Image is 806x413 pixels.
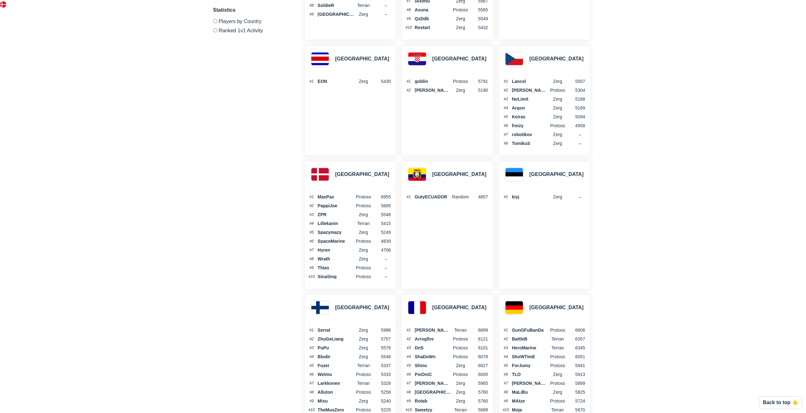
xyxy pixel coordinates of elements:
span: – [384,256,387,261]
h3: [GEOGRAPHIC_DATA] [432,304,486,311]
span: #9 [405,17,412,21]
span: goblin [415,79,451,84]
span: Protoss [354,408,372,412]
span: #2 [405,337,412,341]
span: Zerg [451,390,470,394]
span: 5760 [470,399,488,403]
span: – [384,3,387,8]
span: Protoss [354,372,372,377]
span: PsiOniC [415,372,451,377]
span: ZhuGeLiang [318,337,354,341]
span: ShaDoWn [415,354,451,359]
span: – [579,194,581,199]
span: #2 [502,337,509,341]
span: 5724 [567,399,585,403]
span: Protoss [354,239,372,243]
span: 5190 [470,88,488,92]
span: #10 [405,26,412,29]
span: DnS [415,346,451,350]
span: terran [549,346,567,350]
span: QzDdb [415,16,451,21]
span: Zerg [354,79,372,84]
span: #9 [308,12,315,16]
span: Protoss [549,88,567,92]
span: Zerg [549,141,567,146]
span: #4 [502,355,509,359]
span: Zerg [354,212,372,217]
span: 5507 [567,79,585,84]
span: – [384,12,387,17]
span: 5757 [372,337,391,341]
span: #3 [308,346,315,350]
span: GunGFuBanDa [512,328,549,332]
span: 5791 [470,79,488,84]
span: Zerg [549,79,567,84]
span: 4706 [372,248,391,252]
span: Terran [549,337,567,341]
span: #9 [405,399,412,403]
span: [PERSON_NAME] [415,328,451,332]
span: #1 [405,195,412,199]
span: robotikov [512,132,549,137]
h3: [GEOGRAPHIC_DATA] [335,304,389,311]
span: 5689 [470,408,488,412]
span: Protoss [451,337,470,341]
h3: [GEOGRAPHIC_DATA] [432,171,486,178]
span: #7 [308,381,315,385]
span: Keiras [512,115,549,119]
span: 5225 [372,408,391,412]
span: PuPu [318,346,354,350]
h3: [GEOGRAPHIC_DATA] [335,171,389,178]
span: #4 [308,355,315,359]
span: Spazymazy [318,230,354,235]
span: 5899 [567,381,585,385]
span: TheMusZero [318,408,354,412]
span: 5188 [567,97,585,101]
input: Players by Country [213,19,217,23]
span: [PERSON_NAME] [415,381,451,385]
span: 5304 [567,88,585,92]
span: Zerg [354,354,372,359]
span: GutyECUADOR [415,195,451,199]
span: #8 [308,3,315,7]
span: Zerg [354,399,372,403]
span: 5670 [567,408,585,412]
span: 5548 [372,212,391,217]
span: Zerg [549,195,567,199]
span: #9 [308,266,315,270]
span: NoLimit [512,97,549,101]
span: #7 [405,381,412,385]
span: Argon [512,106,549,110]
span: protoss [451,346,470,350]
span: Lillekanin [318,221,354,226]
span: 5941 [567,363,585,368]
span: ForJumy [512,363,549,368]
span: Zerg [451,381,470,385]
span: Zerg [549,390,567,394]
span: #3 [502,346,509,350]
h3: Statistics [213,6,289,14]
span: 5576 [372,346,391,350]
span: ShoWTimE [512,354,549,359]
span: 6345 [567,346,585,350]
span: 6899 [470,328,488,332]
span: 5825 [567,390,585,394]
span: Mixu [318,399,354,403]
span: #9 [308,399,315,403]
span: Protoss [451,372,470,377]
span: Protoss [549,363,567,368]
span: Terran [354,3,372,8]
span: Serral [318,328,354,332]
h3: [GEOGRAPHIC_DATA] [432,55,486,63]
span: Zerg [354,257,372,261]
span: #6 [502,372,509,376]
span: PappiJoe [318,203,354,208]
span: 5249 [372,230,391,235]
span: #7 [308,248,315,252]
span: Zerg [451,16,470,21]
span: [GEOGRAPHIC_DATA] [415,390,451,394]
span: 5094 [567,115,585,119]
h3: [GEOGRAPHIC_DATA] [529,304,583,311]
span: Protoss [549,123,567,128]
span: 5432 [470,25,488,30]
